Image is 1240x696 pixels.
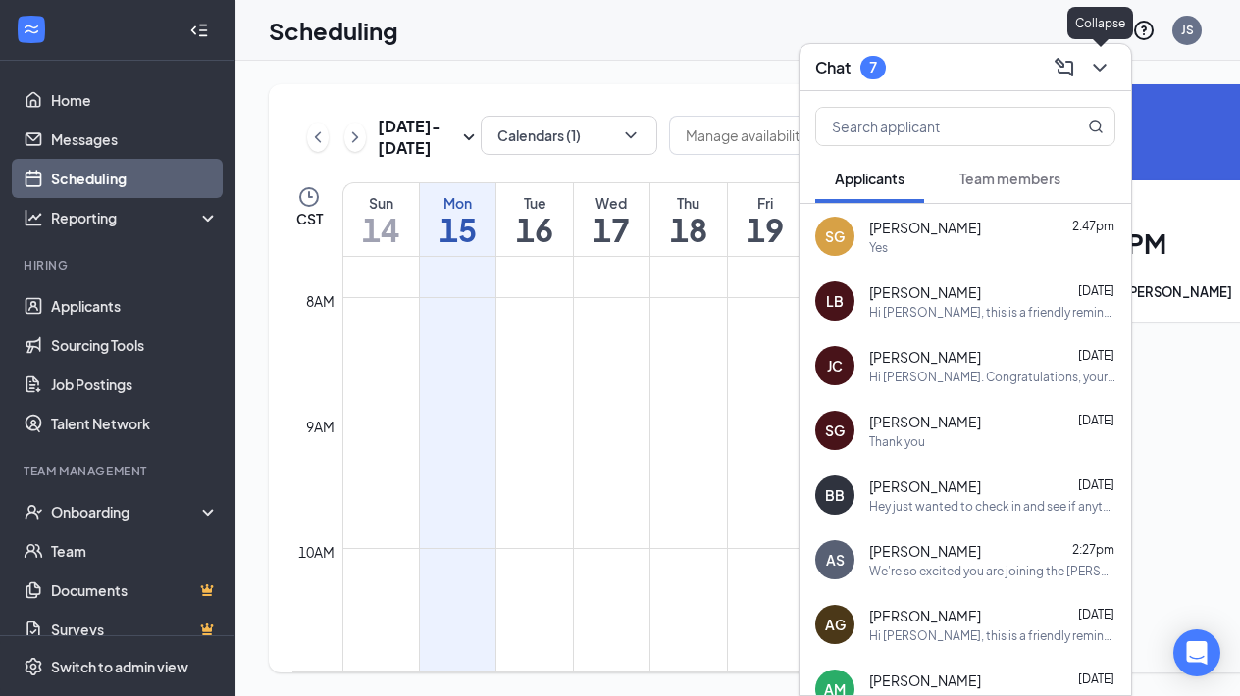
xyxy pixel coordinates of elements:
[51,531,219,571] a: Team
[1173,629,1220,676] div: Open Intercom Messenger
[302,416,338,437] div: 9am
[869,433,925,450] div: Thank you
[826,291,844,311] div: LB
[378,116,457,159] h3: [DATE] - [DATE]
[869,606,981,625] span: [PERSON_NAME]
[1078,348,1114,363] span: [DATE]
[826,550,845,570] div: AS
[1084,52,1115,83] button: ChevronDown
[51,571,219,610] a: DocumentsCrown
[825,421,845,440] div: SG
[344,123,366,152] button: ChevronRight
[574,193,649,213] div: Wed
[51,286,219,325] a: Applicants
[420,183,495,256] a: September 15, 2025
[1078,413,1114,427] span: [DATE]
[296,209,323,228] span: CST
[302,290,338,312] div: 8am
[650,213,726,246] h1: 18
[496,213,572,246] h1: 16
[621,125,641,145] svg: ChevronDown
[728,213,803,246] h1: 19
[294,667,338,688] div: 11am
[825,485,845,505] div: BB
[869,476,981,496] span: [PERSON_NAME]
[51,208,220,227] div: Reporting
[1078,477,1114,492] span: [DATE]
[343,183,419,256] a: September 14, 2025
[481,116,657,155] button: Calendars (1)ChevronDown
[869,369,1115,385] div: Hi [PERSON_NAME]. Congratulations, your onsite interview with [DEMOGRAPHIC_DATA]-fil-A for Dining...
[345,125,365,149] svg: ChevronRight
[1078,283,1114,298] span: [DATE]
[269,14,398,47] h1: Scheduling
[1181,22,1194,38] div: JS
[189,21,209,40] svg: Collapse
[869,282,981,302] span: [PERSON_NAME]
[24,463,215,479] div: Team Management
[825,615,846,634] div: AG
[51,80,219,120] a: Home
[728,183,803,256] a: September 19, 2025
[294,541,338,563] div: 10am
[574,213,649,246] h1: 17
[24,657,43,676] svg: Settings
[51,610,219,649] a: SurveysCrown
[825,226,845,246] div: SG
[1132,19,1156,42] svg: QuestionInfo
[835,170,904,187] span: Applicants
[51,502,202,522] div: Onboarding
[869,412,981,431] span: [PERSON_NAME]
[457,125,481,149] svg: SmallChevronDown
[343,213,419,246] h1: 14
[686,124,825,146] input: Manage availability
[869,239,888,256] div: Yes
[1072,542,1114,557] span: 2:27pm
[815,57,851,78] h3: Chat
[827,356,843,375] div: JC
[22,20,41,39] svg: WorkstreamLogo
[869,347,981,367] span: [PERSON_NAME]
[869,563,1115,579] div: We're so excited you are joining the [PERSON_NAME] Central [DEMOGRAPHIC_DATA]-fil-Ateam ! Do you ...
[1049,52,1080,83] button: ComposeMessage
[1072,219,1114,233] span: 2:47pm
[24,502,43,522] svg: UserCheck
[51,120,219,159] a: Messages
[51,325,219,365] a: Sourcing Tools
[24,257,215,273] div: Hiring
[51,657,188,676] div: Switch to admin view
[650,193,726,213] div: Thu
[420,213,495,246] h1: 15
[869,498,1115,515] div: Hey just wanted to check in and see if anything opened up
[1067,7,1133,39] div: Collapse
[869,304,1115,321] div: Hi [PERSON_NAME], this is a friendly reminder. Please select an interview time slot for your Dini...
[816,108,1049,145] input: Search applicant
[51,404,219,443] a: Talent Network
[1088,56,1111,79] svg: ChevronDown
[650,183,726,256] a: September 18, 2025
[307,123,329,152] button: ChevronLeft
[343,193,419,213] div: Sun
[869,218,981,237] span: [PERSON_NAME]
[959,170,1060,187] span: Team members
[496,183,572,256] a: September 16, 2025
[420,193,495,213] div: Mon
[24,208,43,227] svg: Analysis
[51,365,219,404] a: Job Postings
[51,159,219,198] a: Scheduling
[574,183,649,256] a: September 17, 2025
[1088,119,1104,134] svg: MagnifyingGlass
[1053,56,1076,79] svg: ComposeMessage
[496,193,572,213] div: Tue
[869,541,981,561] span: [PERSON_NAME]
[728,193,803,213] div: Fri
[869,671,981,690] span: [PERSON_NAME]
[1078,607,1114,621] span: [DATE]
[869,627,1115,644] div: Hi [PERSON_NAME], this is a friendly reminder. Your interview with [DEMOGRAPHIC_DATA]-fil-A for D...
[297,185,321,209] svg: Clock
[308,125,328,149] svg: ChevronLeft
[1078,671,1114,686] span: [DATE]
[869,59,877,75] div: 7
